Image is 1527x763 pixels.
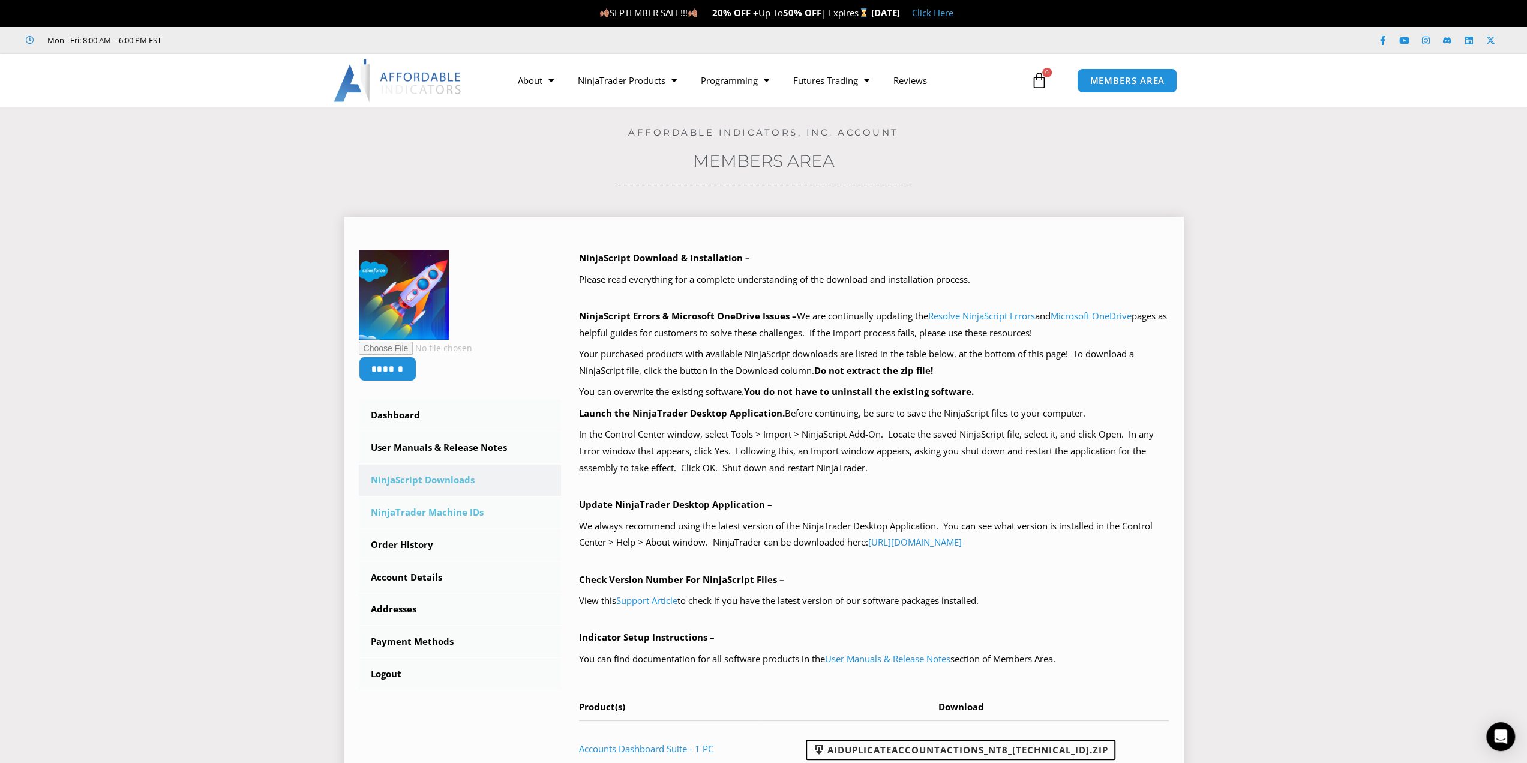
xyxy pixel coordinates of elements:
span: MEMBERS AREA [1090,76,1165,85]
a: NinjaTrader Machine IDs [359,497,562,528]
b: You do not have to uninstall the existing software. [744,385,974,397]
strong: 20% OFF + [712,7,758,19]
iframe: Customer reviews powered by Trustpilot [178,34,358,46]
p: In the Control Center window, select Tools > Import > NinjaScript Add-On. Locate the saved NinjaS... [579,426,1169,477]
p: We always recommend using the latest version of the NinjaTrader Desktop Application. You can see ... [579,518,1169,552]
nav: Account pages [359,400,562,690]
b: Do not extract the zip file! [814,364,933,376]
p: You can find documentation for all software products in the section of Members Area. [579,651,1169,668]
a: 0 [1013,63,1066,98]
p: View this to check if you have the latest version of our software packages installed. [579,593,1169,609]
span: 0 [1042,68,1052,77]
a: Programming [689,67,781,94]
b: Launch the NinjaTrader Desktop Application. [579,407,785,419]
a: About [506,67,566,94]
a: Reviews [881,67,939,94]
a: Dashboard [359,400,562,431]
a: Futures Trading [781,67,881,94]
b: Indicator Setup Instructions – [579,631,715,643]
a: Logout [359,659,562,690]
a: Affordable Indicators, Inc. Account [628,127,899,138]
b: NinjaScript Download & Installation – [579,252,750,264]
img: ⌛ [859,8,868,17]
img: LogoAI | Affordable Indicators – NinjaTrader [334,59,463,102]
a: MEMBERS AREA [1077,68,1177,93]
p: We are continually updating the and pages as helpful guides for customers to solve these challeng... [579,308,1169,342]
p: Before continuing, be sure to save the NinjaScript files to your computer. [579,405,1169,422]
img: 🍂 [688,8,697,17]
a: Account Details [359,562,562,593]
a: AIDuplicateAccountActions_NT8_[TECHNICAL_ID].zip [806,740,1115,760]
a: Resolve NinjaScript Errors [928,310,1035,322]
a: User Manuals & Release Notes [825,653,950,665]
a: Order History [359,529,562,561]
p: Please read everything for a complete understanding of the download and installation process. [579,271,1169,288]
b: NinjaScript Errors & Microsoft OneDrive Issues – [579,310,797,322]
img: 🍂 [600,8,609,17]
a: NinjaScript Downloads [359,465,562,496]
a: User Manuals & Release Notes [359,432,562,463]
p: You can overwrite the existing software. [579,384,1169,400]
a: Support Article [616,594,677,606]
a: Members Area [693,151,835,171]
nav: Menu [506,67,1028,94]
img: 1acc5d9c7e92b2525f255721042a4d1170e4d08d9b53877e09c80ad61e6aa6a5 [359,250,449,340]
span: Download [938,701,984,713]
a: Payment Methods [359,626,562,657]
a: NinjaTrader Products [566,67,689,94]
a: Accounts Dashboard Suite - 1 PC [579,743,713,755]
a: Click Here [912,7,953,19]
div: Open Intercom Messenger [1486,722,1515,751]
strong: [DATE] [871,7,900,19]
b: Update NinjaTrader Desktop Application – [579,498,772,510]
span: Product(s) [579,701,625,713]
a: Addresses [359,594,562,625]
a: [URL][DOMAIN_NAME] [868,536,962,548]
strong: 50% OFF [783,7,821,19]
span: SEPTEMBER SALE!!! Up To | Expires [599,7,871,19]
span: Mon - Fri: 8:00 AM – 6:00 PM EST [44,33,161,47]
a: Microsoft OneDrive [1051,310,1132,322]
b: Check Version Number For NinjaScript Files – [579,573,784,585]
p: Your purchased products with available NinjaScript downloads are listed in the table below, at th... [579,346,1169,379]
